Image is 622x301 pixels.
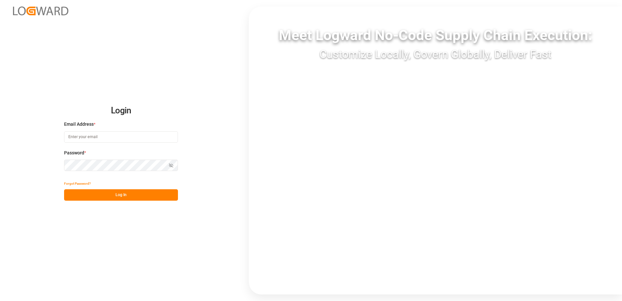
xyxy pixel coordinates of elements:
[64,131,178,143] input: Enter your email
[64,178,91,189] button: Forgot Password?
[13,7,68,15] img: Logward_new_orange.png
[249,24,622,46] div: Meet Logward No-Code Supply Chain Execution:
[64,150,84,156] span: Password
[64,121,94,128] span: Email Address
[64,189,178,201] button: Log In
[64,100,178,121] h2: Login
[249,46,622,63] div: Customize Locally, Govern Globally, Deliver Fast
